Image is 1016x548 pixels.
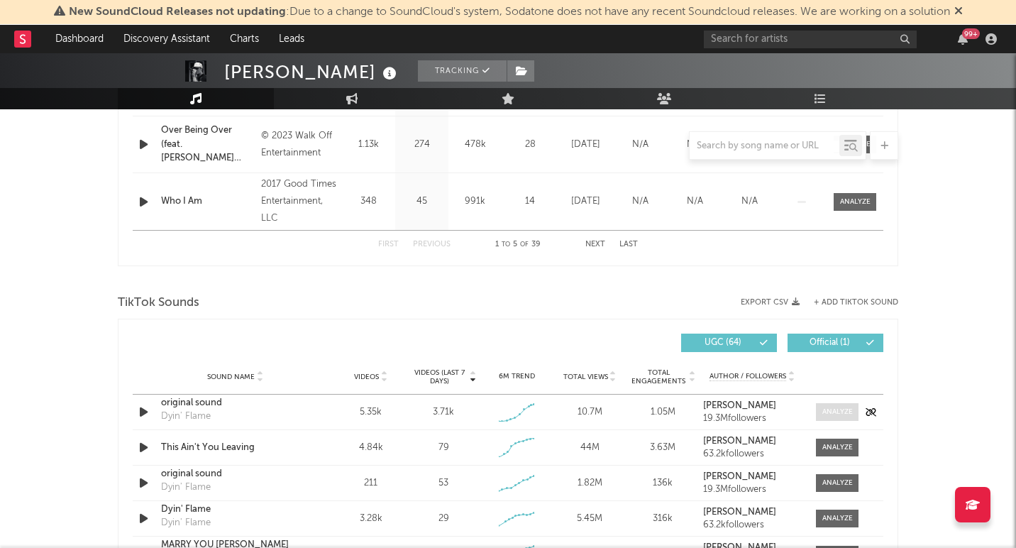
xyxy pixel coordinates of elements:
div: 1 5 39 [479,236,557,253]
span: New SoundCloud Releases not updating [69,6,286,18]
button: 99+ [958,33,968,45]
input: Search for artists [704,31,917,48]
span: Dismiss [954,6,963,18]
div: 53 [438,476,448,491]
div: Dyin' Flame [161,410,211,424]
div: 3.28k [338,512,404,526]
div: 10.7M [557,405,623,420]
span: Total Engagements [630,368,688,385]
span: UGC ( 64 ) [690,339,756,347]
div: Dyin' Flame [161,516,211,530]
div: 5.45M [557,512,623,526]
div: N/A [726,194,773,209]
div: 63.2k followers [703,520,802,530]
a: Leads [269,25,314,53]
button: Export CSV [741,298,800,307]
div: 2017 Good Times Entertainment, LLC [261,176,338,227]
strong: [PERSON_NAME] [703,401,776,410]
a: [PERSON_NAME] [703,508,802,517]
div: [DATE] [562,194,609,209]
a: Dyin' Flame [161,503,309,517]
div: 19.3M followers [703,414,802,424]
button: + Add TikTok Sound [800,299,898,307]
strong: [PERSON_NAME] [703,472,776,481]
span: Videos (last 7 days) [411,368,468,385]
div: 316k [630,512,696,526]
button: Previous [413,241,451,248]
div: 29 [438,512,449,526]
span: : Due to a change to SoundCloud's system, Sodatone does not have any recent Soundcloud releases. ... [69,6,950,18]
button: UGC(64) [681,334,777,352]
strong: [PERSON_NAME] [703,437,776,446]
div: 45 [399,194,445,209]
span: Sound Name [207,373,255,381]
span: Total Views [563,373,608,381]
a: original sound [161,467,309,481]
div: 99 + [962,28,980,39]
a: [PERSON_NAME] [703,437,802,446]
a: Discovery Assistant [114,25,220,53]
button: Official(1) [788,334,883,352]
div: 348 [346,194,392,209]
button: Tracking [418,60,507,82]
div: 3.71k [433,405,454,420]
button: Last [619,241,638,248]
a: Over Being Over (feat. [PERSON_NAME] [PERSON_NAME], [PERSON_NAME]) [161,124,254,165]
span: to [502,241,510,248]
div: 211 [338,476,404,491]
strong: [PERSON_NAME] [703,508,776,517]
div: 19.3M followers [703,485,802,495]
span: Videos [354,373,379,381]
a: original sound [161,396,309,410]
button: + Add TikTok Sound [814,299,898,307]
div: 1.05M [630,405,696,420]
a: Charts [220,25,269,53]
span: of [520,241,529,248]
a: Who I Am [161,194,254,209]
div: 63.2k followers [703,449,802,459]
div: 5.35k [338,405,404,420]
span: Author / Followers [709,372,786,381]
a: [PERSON_NAME] [703,401,802,411]
div: © 2023 Walk Off Entertainment [261,128,338,162]
a: This Ain't You Leaving [161,441,309,455]
a: [PERSON_NAME] [703,472,802,482]
div: [PERSON_NAME] [224,60,400,84]
a: Dashboard [45,25,114,53]
div: 44M [557,441,623,455]
div: N/A [671,194,719,209]
div: 79 [438,441,449,455]
div: 6M Trend [484,371,550,382]
div: Dyin' Flame [161,481,211,495]
div: 136k [630,476,696,491]
button: Next [585,241,605,248]
div: 14 [505,194,555,209]
input: Search by song name or URL [690,141,839,152]
div: N/A [617,194,664,209]
span: TikTok Sounds [118,295,199,312]
button: First [378,241,399,248]
div: 1.82M [557,476,623,491]
div: 4.84k [338,441,404,455]
span: Official ( 1 ) [797,339,862,347]
div: 3.63M [630,441,696,455]
div: 991k [452,194,498,209]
